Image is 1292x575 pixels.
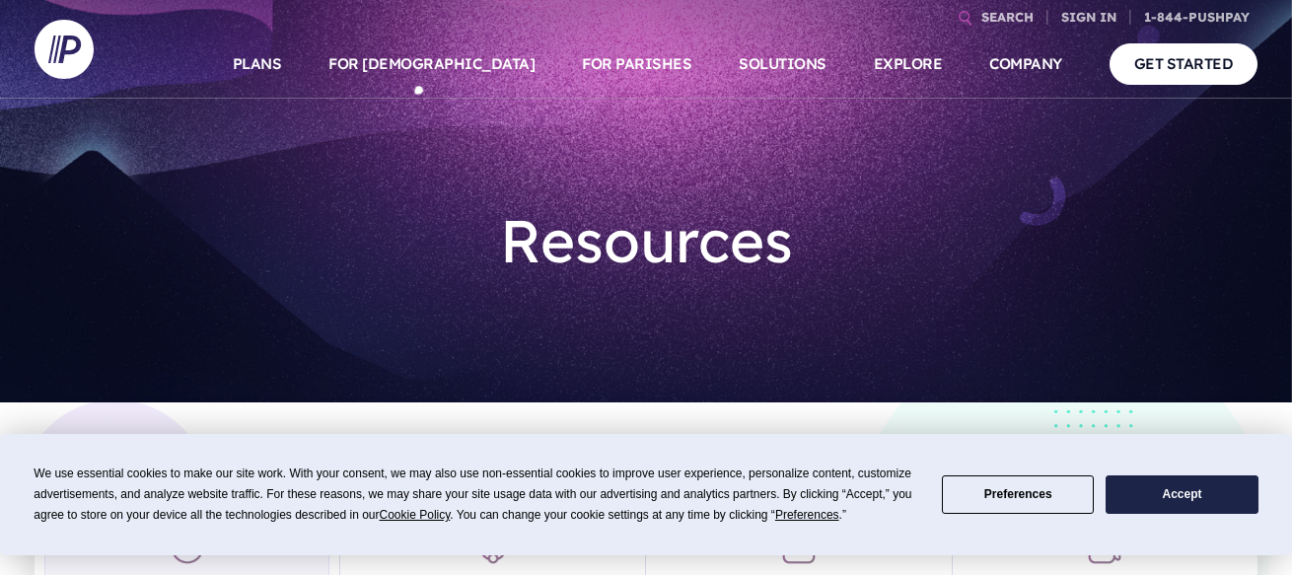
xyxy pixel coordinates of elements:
a: SOLUTIONS [739,30,826,99]
a: FOR PARISHES [582,30,691,99]
div: We use essential cookies to make our site work. With your consent, we may also use non-essential ... [34,464,918,526]
a: FOR [DEMOGRAPHIC_DATA] [328,30,535,99]
button: Preferences [942,475,1094,514]
button: Accept [1106,475,1257,514]
a: COMPANY [989,30,1062,99]
a: PLANS [233,30,282,99]
h1: Resources [356,189,936,292]
a: GET STARTED [1110,43,1258,84]
span: Cookie Policy [380,508,451,522]
span: Preferences [775,508,839,522]
a: EXPLORE [874,30,943,99]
